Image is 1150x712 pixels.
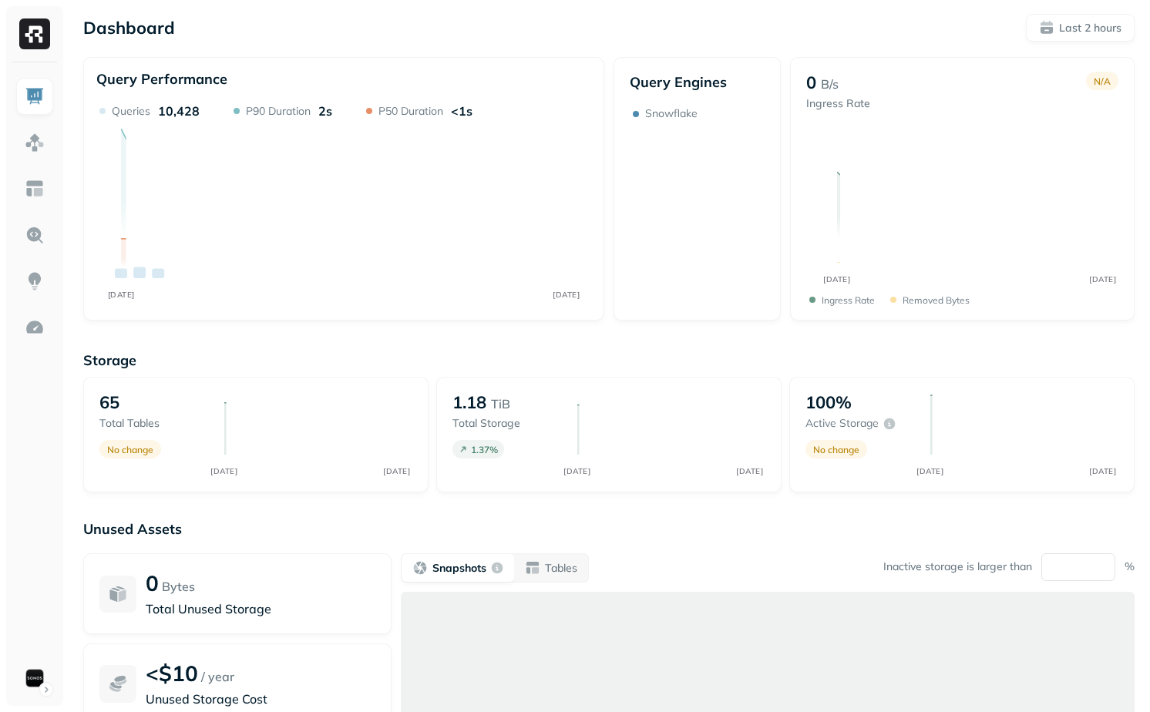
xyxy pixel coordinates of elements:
[108,290,135,300] tspan: [DATE]
[25,225,45,245] img: Query Explorer
[318,103,332,119] p: 2s
[146,599,375,618] p: Total Unused Storage
[96,70,227,88] p: Query Performance
[432,561,486,576] p: Snapshots
[25,133,45,153] img: Assets
[99,391,119,413] p: 65
[83,17,175,39] p: Dashboard
[564,466,591,475] tspan: [DATE]
[1090,274,1117,284] tspan: [DATE]
[821,75,839,93] p: B/s
[107,444,153,455] p: No change
[917,466,944,475] tspan: [DATE]
[146,690,375,708] p: Unused Storage Cost
[452,416,562,431] p: Total storage
[25,317,45,338] img: Optimization
[805,391,852,413] p: 100%
[452,391,486,413] p: 1.18
[553,290,580,300] tspan: [DATE]
[146,569,159,596] p: 0
[384,466,411,475] tspan: [DATE]
[491,395,510,413] p: TiB
[83,351,1135,369] p: Storage
[806,72,816,93] p: 0
[146,660,198,687] p: <$10
[903,294,970,306] p: Removed bytes
[201,667,234,686] p: / year
[1059,21,1121,35] p: Last 2 hours
[158,103,200,119] p: 10,428
[211,466,238,475] tspan: [DATE]
[824,274,851,284] tspan: [DATE]
[112,104,150,119] p: Queries
[378,104,443,119] p: P50 Duration
[737,466,764,475] tspan: [DATE]
[1094,76,1111,87] p: N/A
[162,577,195,596] p: Bytes
[1090,466,1117,475] tspan: [DATE]
[25,179,45,199] img: Asset Explorer
[806,96,870,111] p: Ingress Rate
[1125,559,1135,574] p: %
[24,667,45,689] img: Sonos
[1026,14,1135,42] button: Last 2 hours
[83,520,1135,538] p: Unused Assets
[471,444,498,455] p: 1.37 %
[822,294,875,306] p: Ingress Rate
[813,444,859,455] p: No change
[99,416,209,431] p: Total tables
[19,18,50,49] img: Ryft
[25,271,45,291] img: Insights
[246,104,311,119] p: P90 Duration
[883,559,1032,574] p: Inactive storage is larger than
[451,103,472,119] p: <1s
[645,106,698,121] p: Snowflake
[805,416,879,431] p: Active storage
[630,73,765,91] p: Query Engines
[25,86,45,106] img: Dashboard
[545,561,577,576] p: Tables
